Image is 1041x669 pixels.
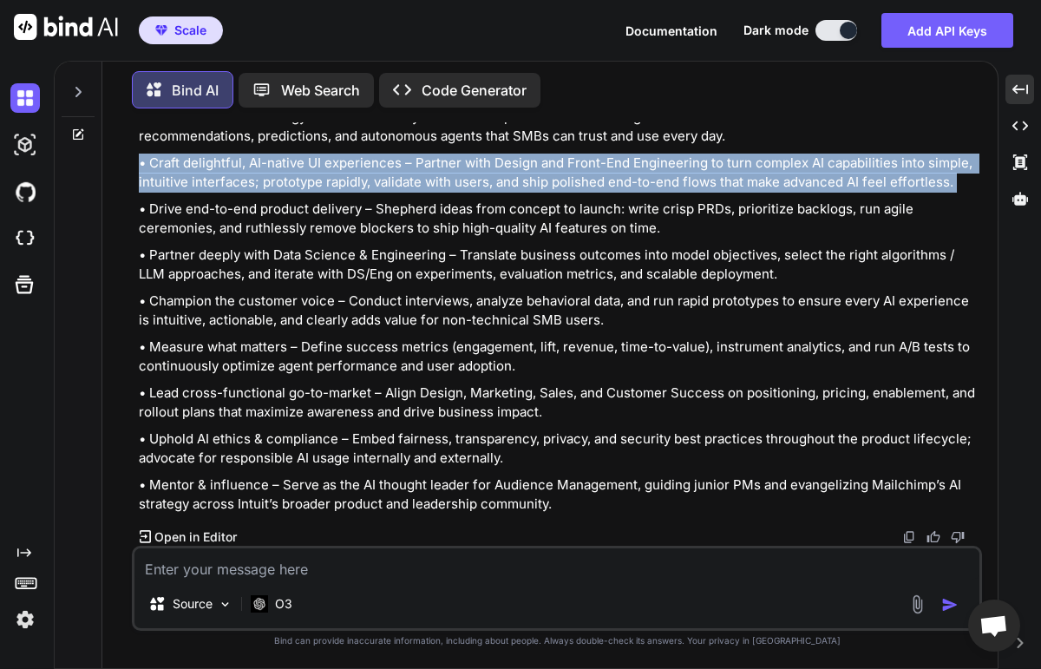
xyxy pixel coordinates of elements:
button: Add API Keys [881,13,1013,48]
img: attachment [907,594,927,614]
p: Web Search [281,80,360,101]
img: githubDark [10,177,40,207]
p: Bind AI [172,80,219,101]
p: • Mentor & influence – Serve as the AI thought leader for Audience Management, guiding junior PMs... [139,476,979,515]
p: Code Generator [422,80,527,101]
button: premiumScale [139,16,223,44]
p: O3 [275,595,292,613]
img: darkChat [10,83,40,113]
img: Bind AI [14,14,118,40]
img: copy [902,530,916,544]
img: like [926,530,940,544]
img: Pick Models [218,597,232,612]
p: • Champion the customer voice – Conduct interviews, analyze behavioral data, and run rapid protot... [139,292,979,331]
span: Documentation [625,23,717,38]
p: • Own the vision & strategy – Define a multi-year AI roadmap for Audience Management that transfo... [139,108,979,147]
span: Scale [174,22,206,39]
img: icon [941,596,959,613]
span: Dark mode [743,22,809,39]
img: dislike [951,530,965,544]
img: premium [155,25,167,36]
p: • Drive end-to-end product delivery – Shepherd ideas from concept to launch: write crisp PRDs, pr... [139,200,979,239]
p: • Measure what matters – Define success metrics (engagement, lift, revenue, time-to-value), instr... [139,338,979,377]
a: Open chat [968,600,1020,652]
p: Open in Editor [154,528,237,546]
p: • Craft delightful, AI-native UI experiences – Partner with Design and Front-End Engineering to t... [139,154,979,193]
p: • Lead cross-functional go-to-market – Align Design, Marketing, Sales, and Customer Success on po... [139,384,979,423]
p: Bind can provide inaccurate information, including about people. Always double-check its answers.... [132,634,982,647]
img: settings [10,605,40,634]
p: • Partner deeply with Data Science & Engineering – Translate business outcomes into model objecti... [139,246,979,285]
button: Documentation [625,22,717,40]
img: darkAi-studio [10,130,40,160]
p: Source [173,595,213,613]
img: O3 [251,595,268,612]
p: • Uphold AI ethics & compliance – Embed fairness, transparency, privacy, and security best practi... [139,430,979,469]
img: cloudideIcon [10,224,40,253]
